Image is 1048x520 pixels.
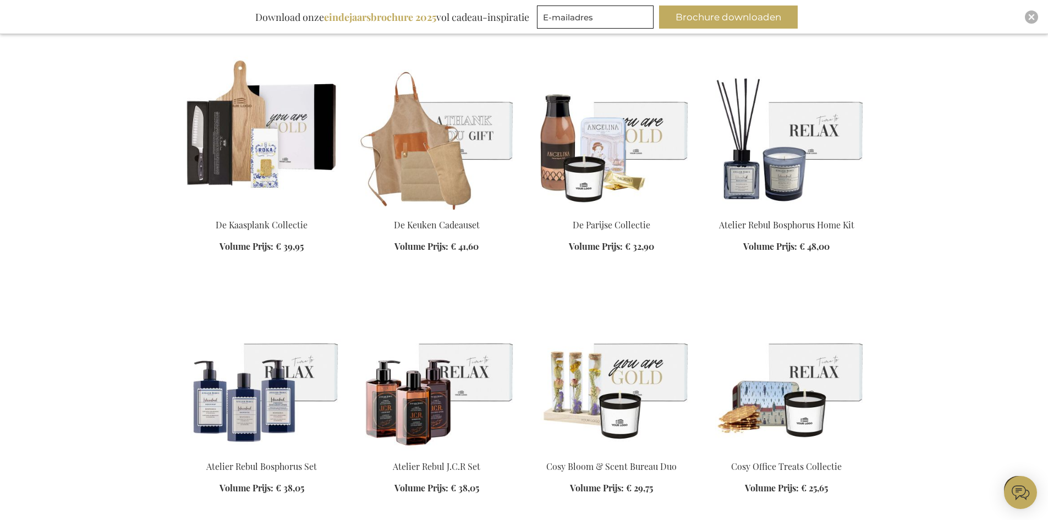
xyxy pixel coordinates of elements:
a: Cosy Office Treats Collection [708,447,865,457]
b: eindejaarsbrochure 2025 [324,10,436,24]
span: € 48,00 [799,240,830,252]
a: Volume Prijs: € 38,05 [394,482,479,495]
span: € 39,95 [276,240,304,252]
img: The Bloom & Scent Cosy Desk Duo [533,297,690,451]
a: Atelier Rebul Bosphorus Home Kit [708,205,865,216]
a: Cosy Bloom & Scent Bureau Duo [546,461,677,472]
a: Volume Prijs: € 48,00 [743,240,830,253]
span: Volume Prijs: [220,240,273,252]
span: Volume Prijs: [743,240,797,252]
a: De Kaasplank Collectie [216,219,308,231]
a: Volume Prijs: € 39,95 [220,240,304,253]
a: Cosy Office Treats Collectie [731,461,842,472]
span: Volume Prijs: [569,240,623,252]
span: Volume Prijs: [220,482,273,494]
span: Volume Prijs: [745,482,799,494]
a: Volume Prijs: € 41,60 [394,240,479,253]
img: Atelier Rebul Bosphorus Set [183,297,341,451]
a: Volume Prijs: € 29,75 [570,482,653,495]
a: The Kitchen Gift Set [358,205,515,216]
div: Close [1025,10,1038,24]
span: € 38,05 [451,482,479,494]
img: The Kitchen Gift Set [358,56,515,210]
img: Close [1028,14,1035,20]
iframe: belco-activator-frame [1004,476,1037,509]
a: Atelier Rebul Bosphorus Set [183,447,341,457]
span: Volume Prijs: [570,482,624,494]
span: € 25,65 [801,482,828,494]
a: De Parijse Collectie [573,219,650,231]
span: Volume Prijs: [394,240,448,252]
span: € 41,60 [451,240,479,252]
img: The Parisian Collection [533,56,690,210]
img: Atelier Rebul J.C.R Set [358,297,515,451]
a: The Bloom & Scent Cosy Desk Duo [533,447,690,457]
input: E-mailadres [537,6,654,29]
span: € 29,75 [626,482,653,494]
a: Atelier Rebul J.C.R Set [358,447,515,457]
img: Cosy Office Treats Collection [708,297,865,451]
a: Atelier Rebul J.C.R Set [393,461,480,472]
span: Volume Prijs: [394,482,448,494]
a: Volume Prijs: € 38,05 [220,482,304,495]
form: marketing offers and promotions [537,6,657,32]
a: Atelier Rebul Bosphorus Set [206,461,317,472]
img: The Cheese Board Collection [183,56,341,210]
span: € 38,05 [276,482,304,494]
button: Brochure downloaden [659,6,798,29]
a: The Parisian Collection [533,205,690,216]
a: The Cheese Board Collection [183,205,341,216]
img: Atelier Rebul Bosphorus Home Kit [708,56,865,210]
a: Volume Prijs: € 32,90 [569,240,654,253]
span: € 32,90 [625,240,654,252]
div: Download onze vol cadeau-inspiratie [250,6,534,29]
a: De Keuken Cadeauset [394,219,480,231]
a: Atelier Rebul Bosphorus Home Kit [719,219,854,231]
a: Volume Prijs: € 25,65 [745,482,828,495]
